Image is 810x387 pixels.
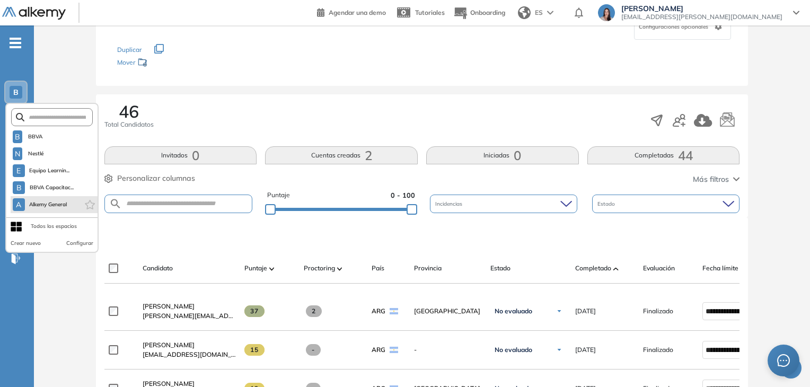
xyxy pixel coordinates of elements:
[390,308,398,314] img: ARG
[470,8,505,16] span: Onboarding
[143,311,236,321] span: [PERSON_NAME][EMAIL_ADDRESS][DOMAIN_NAME]
[518,6,531,19] img: world
[267,190,290,200] span: Puntaje
[415,8,445,16] span: Tutoriales
[634,13,731,40] div: Configuraciones opcionales
[119,103,139,120] span: 46
[10,42,21,44] i: -
[244,305,265,317] span: 37
[391,190,415,200] span: 0 - 100
[575,345,596,355] span: [DATE]
[109,197,122,210] img: SEARCH_ALT
[372,306,385,316] span: ARG
[306,344,321,356] span: -
[426,146,579,164] button: Iniciadas0
[143,350,236,359] span: [EMAIL_ADDRESS][DOMAIN_NAME]
[597,200,617,208] span: Estado
[643,263,675,273] span: Evaluación
[117,173,195,184] span: Personalizar columnas
[29,183,74,192] span: BBVA Capacitac...
[556,347,562,353] img: Ícono de flecha
[16,183,22,192] span: B
[143,341,195,349] span: [PERSON_NAME]
[27,133,44,141] span: BBVA
[372,345,385,355] span: ARG
[621,4,782,13] span: [PERSON_NAME]
[587,146,740,164] button: Completadas44
[575,263,611,273] span: Completado
[414,306,482,316] span: [GEOGRAPHIC_DATA]
[495,346,532,354] span: No evaluado
[104,173,195,184] button: Personalizar columnas
[27,149,45,158] span: Nestlé
[143,302,236,311] a: [PERSON_NAME]
[29,200,67,209] span: Alkemy General
[414,263,442,273] span: Provincia
[244,263,267,273] span: Puntaje
[31,222,77,231] div: Todos los espacios
[547,11,553,15] img: arrow
[453,2,505,24] button: Onboarding
[337,267,342,270] img: [missing "en.ARROW_ALT" translation]
[66,239,93,248] button: Configurar
[117,54,223,73] div: Mover
[15,149,20,158] span: N
[643,345,673,355] span: Finalizado
[143,340,236,350] a: [PERSON_NAME]
[777,354,790,367] span: message
[15,133,20,141] span: B
[693,174,729,185] span: Más filtros
[13,88,19,96] span: B
[575,306,596,316] span: [DATE]
[435,200,464,208] span: Incidencias
[143,302,195,310] span: [PERSON_NAME]
[390,347,398,353] img: ARG
[372,263,384,273] span: País
[117,46,142,54] span: Duplicar
[244,344,265,356] span: 15
[104,120,154,129] span: Total Candidatos
[104,146,257,164] button: Invitados0
[702,263,738,273] span: Fecha límite
[11,239,41,248] button: Crear nuevo
[430,195,577,213] div: Incidencias
[535,8,543,17] span: ES
[143,263,173,273] span: Candidato
[639,23,710,31] span: Configuraciones opcionales
[317,5,386,18] a: Agendar una demo
[329,8,386,16] span: Agendar una demo
[693,174,739,185] button: Más filtros
[16,200,21,209] span: A
[490,263,510,273] span: Estado
[495,307,532,315] span: No evaluado
[16,166,21,175] span: E
[643,306,673,316] span: Finalizado
[29,166,70,175] span: Equipo Learnin...
[304,263,335,273] span: Proctoring
[2,7,66,20] img: Logo
[414,345,482,355] span: -
[613,267,619,270] img: [missing "en.ARROW_ALT" translation]
[269,267,275,270] img: [missing "en.ARROW_ALT" translation]
[265,146,418,164] button: Cuentas creadas2
[306,305,322,317] span: 2
[621,13,782,21] span: [EMAIL_ADDRESS][PERSON_NAME][DOMAIN_NAME]
[592,195,739,213] div: Estado
[556,308,562,314] img: Ícono de flecha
